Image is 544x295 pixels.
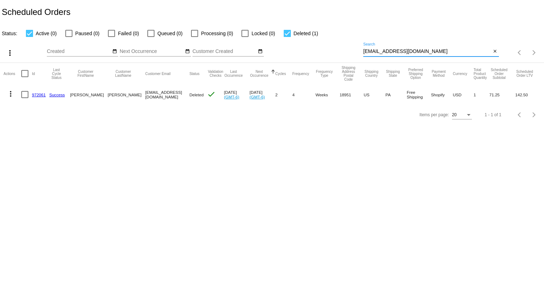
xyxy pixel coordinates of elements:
[32,92,46,97] a: 972061
[189,92,203,97] span: Deleted
[515,70,534,77] button: Change sorting for LifetimeValue
[36,29,57,38] span: Active (0)
[185,49,190,54] mat-icon: date_range
[339,84,364,105] mat-cell: 18951
[251,29,275,38] span: Locked (0)
[157,29,183,38] span: Queued (0)
[315,84,339,105] mat-cell: Weeks
[292,84,315,105] mat-cell: 4
[2,7,70,17] h2: Scheduled Orders
[527,45,541,60] button: Next page
[47,49,111,54] input: Created
[474,63,489,84] mat-header-cell: Total Product Quantity
[108,84,145,105] mat-cell: [PERSON_NAME]
[207,90,216,98] mat-icon: check
[2,31,17,36] span: Status:
[258,49,263,54] mat-icon: date_range
[250,84,275,105] mat-cell: [DATE]
[207,63,224,84] mat-header-cell: Validation Checks
[112,49,117,54] mat-icon: date_range
[294,29,318,38] span: Deleted (1)
[407,68,425,80] button: Change sorting for PreferredShippingOption
[364,84,385,105] mat-cell: US
[275,84,292,105] mat-cell: 2
[6,49,14,57] mat-icon: more_vert
[431,70,447,77] button: Change sorting for PaymentMethod.Type
[452,113,472,118] mat-select: Items per page:
[474,84,489,105] mat-cell: 1
[292,71,309,76] button: Change sorting for Frequency
[224,95,239,99] a: (GMT-6)
[493,49,497,54] mat-icon: close
[6,90,15,98] mat-icon: more_vert
[189,71,199,76] button: Change sorting for Status
[513,108,527,122] button: Previous page
[315,70,333,77] button: Change sorting for FrequencyType
[339,66,357,81] button: Change sorting for ShippingPostcode
[70,70,101,77] button: Change sorting for CustomerFirstName
[224,70,243,77] button: Change sorting for LastOccurrenceUtc
[431,84,453,105] mat-cell: Shopify
[453,71,467,76] button: Change sorting for CurrencyIso
[515,84,540,105] mat-cell: 142.50
[364,70,379,77] button: Change sorting for ShippingCountry
[453,84,474,105] mat-cell: USD
[49,68,64,80] button: Change sorting for LastProcessingCycleId
[4,63,21,84] mat-header-cell: Actions
[513,45,527,60] button: Previous page
[275,71,286,76] button: Change sorting for Cycles
[145,71,170,76] button: Change sorting for CustomerEmail
[527,108,541,122] button: Next page
[49,92,65,97] a: Success
[419,112,449,117] div: Items per page:
[386,70,401,77] button: Change sorting for ShippingState
[489,84,515,105] mat-cell: 71.25
[386,84,407,105] mat-cell: PA
[452,112,457,117] span: 20
[32,71,35,76] button: Change sorting for Id
[250,70,269,77] button: Change sorting for NextOccurrenceUtc
[108,70,139,77] button: Change sorting for CustomerLastName
[118,29,139,38] span: Failed (0)
[485,112,501,117] div: 1 - 1 of 1
[192,49,256,54] input: Customer Created
[70,84,108,105] mat-cell: [PERSON_NAME]
[250,95,265,99] a: (GMT-6)
[120,49,184,54] input: Next Occurrence
[407,84,431,105] mat-cell: Free Shipping
[75,29,99,38] span: Paused (0)
[145,84,189,105] mat-cell: [EMAIL_ADDRESS][DOMAIN_NAME]
[201,29,233,38] span: Processing (0)
[224,84,250,105] mat-cell: [DATE]
[491,48,499,55] button: Clear
[363,49,491,54] input: Search
[489,68,509,80] button: Change sorting for Subtotal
